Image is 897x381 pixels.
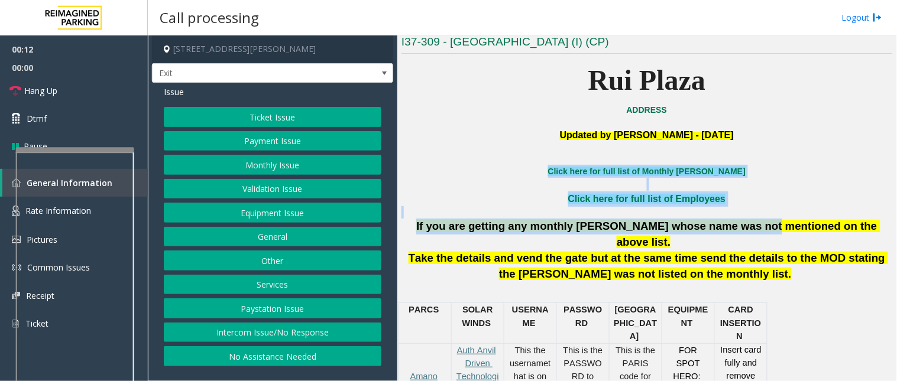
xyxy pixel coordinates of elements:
a: Click here for full list of Monthly [PERSON_NAME] [548,167,746,176]
a: Logout [842,11,882,24]
h4: [STREET_ADDRESS][PERSON_NAME] [152,35,393,63]
span: PASSWOR [564,305,602,327]
b: Rui Plaza [588,64,706,96]
span: [GEOGRAPHIC_DATA] [614,305,657,341]
span: Hang Up [24,84,57,97]
img: 'icon' [12,206,20,216]
button: Intercom Issue/No Response [164,323,381,343]
button: Paystation Issue [164,298,381,318]
img: 'icon' [12,318,20,329]
span: . [788,268,791,280]
img: logout [873,11,882,24]
button: Other [164,250,381,271]
span: Issue [164,86,184,98]
h3: I37-309 - [GEOGRAPHIC_DATA] (I) (CP) [401,34,892,54]
span: PARCS [409,305,439,314]
button: Validation Issue [164,179,381,199]
img: 'icon' [12,263,21,272]
a: Amano [410,372,438,381]
span: Exit [153,64,345,83]
h3: Call processing [154,3,265,32]
a: General Information [2,169,148,197]
span: SOLAR WINDS [462,305,496,327]
button: Monthly Issue [164,155,381,175]
button: Payment Issue [164,131,381,151]
span: If you are getting any monthly [PERSON_NAME] whose name was not mentioned on the above list. [416,220,880,248]
span: EQUIPMENT [668,305,708,327]
button: General [164,227,381,247]
img: 'icon' [12,178,21,187]
a: Click here for full list of Employees [568,194,726,204]
span: Dtmf [27,112,47,125]
span: CARD INSERTION [720,305,761,341]
button: Services [164,275,381,295]
span: USERNAME [512,305,549,327]
button: Equipment Issue [164,203,381,223]
a: Auth Anvil [457,346,496,355]
button: No Assistance Needed [164,346,381,366]
span: This the username [510,346,548,368]
span: Take the details and vend the gate but at the same time send the details to the MOD stating the [... [409,252,889,280]
img: 'icon' [12,236,21,243]
span: Pause [24,140,47,152]
span: D [582,318,588,328]
button: Ticket Issue [164,107,381,127]
span: Updated by [PERSON_NAME] - [DATE] [560,130,734,140]
img: 'icon' [12,292,20,299]
a: ADDRESS [627,105,667,115]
